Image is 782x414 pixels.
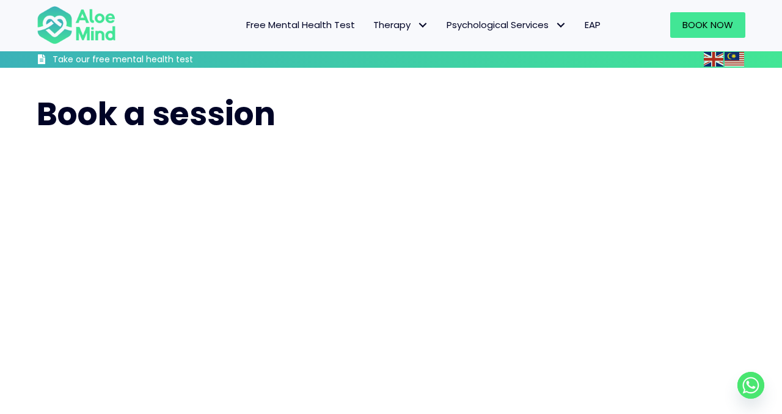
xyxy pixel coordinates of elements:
[132,12,610,38] nav: Menu
[414,16,431,34] span: Therapy: submenu
[704,52,723,67] img: en
[737,372,764,399] a: Whatsapp
[585,18,601,31] span: EAP
[725,52,744,67] img: ms
[37,92,276,136] span: Book a session
[704,52,725,66] a: English
[447,18,566,31] span: Psychological Services
[246,18,355,31] span: Free Mental Health Test
[53,54,258,66] h3: Take our free mental health test
[373,18,428,31] span: Therapy
[552,16,569,34] span: Psychological Services: submenu
[682,18,733,31] span: Book Now
[37,54,258,68] a: Take our free mental health test
[364,12,437,38] a: TherapyTherapy: submenu
[37,5,116,45] img: Aloe mind Logo
[437,12,576,38] a: Psychological ServicesPsychological Services: submenu
[576,12,610,38] a: EAP
[725,52,745,66] a: Malay
[670,12,745,38] a: Book Now
[237,12,364,38] a: Free Mental Health Test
